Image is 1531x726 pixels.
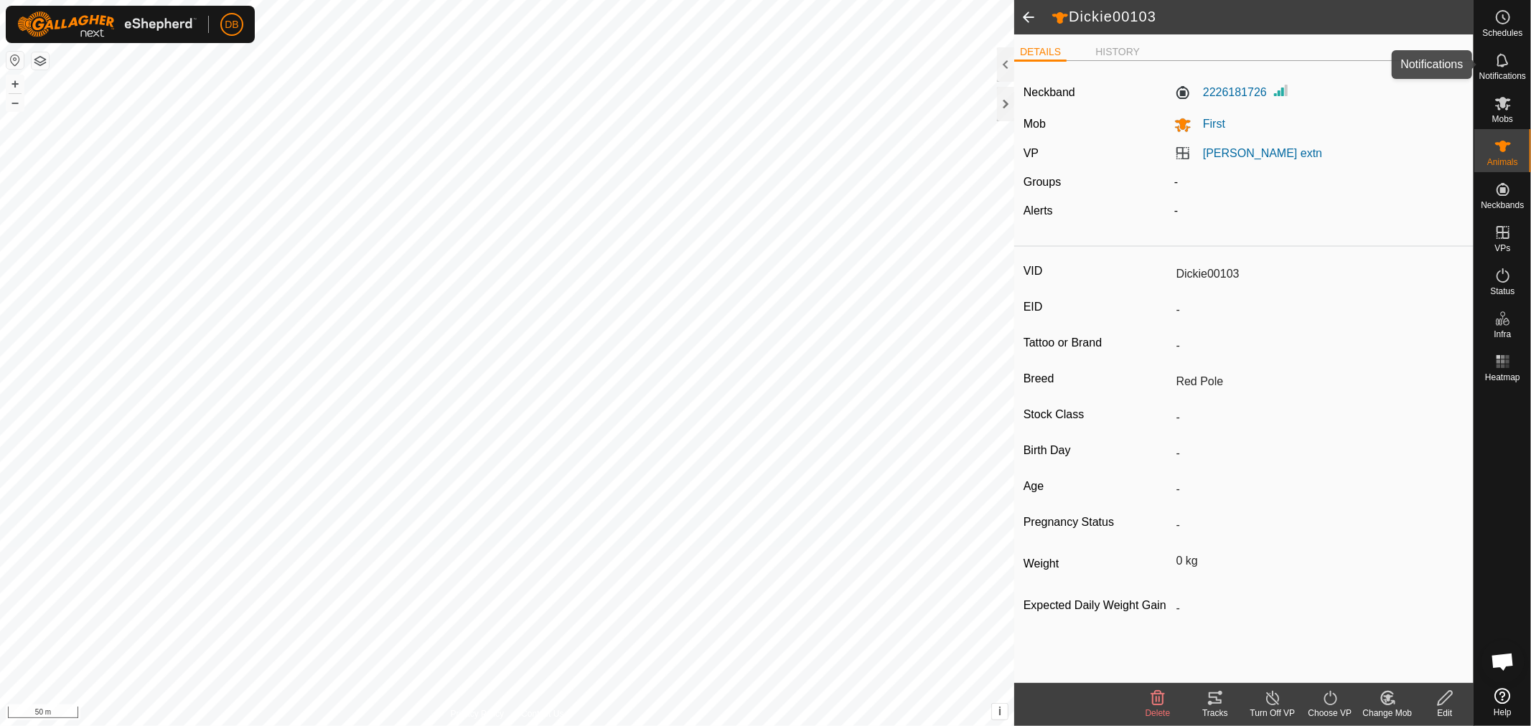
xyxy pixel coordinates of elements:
[1024,477,1171,496] label: Age
[1494,330,1511,339] span: Infra
[1024,118,1046,130] label: Mob
[451,707,505,720] a: Privacy Policy
[1492,115,1513,123] span: Mobs
[1024,298,1171,316] label: EID
[1052,8,1474,27] h2: Dickie00103
[992,704,1008,720] button: i
[1024,84,1075,101] label: Neckband
[17,11,197,37] img: Gallagher Logo
[1024,549,1171,579] label: Weight
[1169,174,1470,191] div: -
[1186,707,1244,720] div: Tracks
[1024,334,1171,352] label: Tattoo or Brand
[521,707,563,720] a: Contact Us
[1014,44,1067,62] li: DETAILS
[1169,202,1470,220] div: -
[1301,707,1359,720] div: Choose VP
[1482,29,1522,37] span: Schedules
[1494,708,1512,717] span: Help
[1174,84,1267,101] label: 2226181726
[6,52,24,69] button: Reset Map
[1024,204,1053,217] label: Alerts
[1244,707,1301,720] div: Turn Off VP
[1090,44,1146,60] li: HISTORY
[1024,147,1039,159] label: VP
[1485,373,1520,382] span: Heatmap
[1146,708,1171,718] span: Delete
[1359,707,1416,720] div: Change Mob
[6,75,24,93] button: +
[1273,82,1290,99] img: Signal strength
[1494,244,1510,253] span: VPs
[1481,201,1524,209] span: Neckbands
[1024,405,1171,424] label: Stock Class
[1203,147,1322,159] a: [PERSON_NAME] extn
[1490,287,1514,296] span: Status
[32,52,49,70] button: Map Layers
[1024,596,1171,615] label: Expected Daily Weight Gain
[1024,513,1171,532] label: Pregnancy Status
[1024,176,1061,188] label: Groups
[1474,682,1531,722] a: Help
[225,17,238,32] span: DB
[1416,707,1474,720] div: Edit
[6,94,24,111] button: –
[1479,72,1526,80] span: Notifications
[1481,640,1525,683] div: Open chat
[1024,369,1171,388] label: Breed
[1024,262,1171,280] label: VID
[998,705,1001,717] span: i
[1487,158,1518,166] span: Animals
[1024,441,1171,460] label: Birth Day
[1191,118,1225,130] span: First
